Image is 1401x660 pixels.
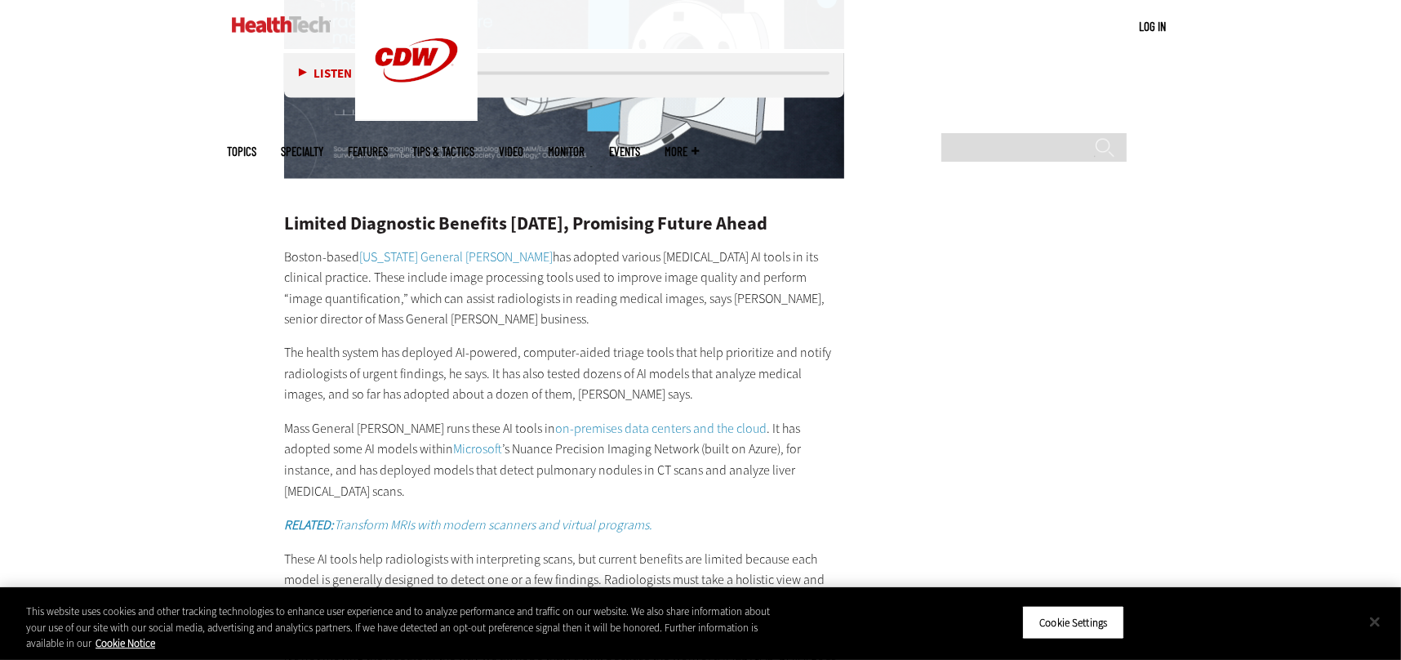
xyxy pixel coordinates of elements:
p: Boston-based has adopted various [MEDICAL_DATA] AI tools in its clinical practice. These include ... [284,247,844,330]
a: [US_STATE] General [PERSON_NAME] [359,248,553,265]
a: Microsoft [453,441,502,458]
button: Close [1357,604,1393,640]
a: RELATED:Transform MRIs with modern scanners and virtual programs. [284,517,652,534]
p: The health system has deployed AI-powered, computer-aided triage tools that help prioritize and n... [284,343,844,406]
h2: Limited Diagnostic Benefits [DATE], Promising Future Ahead [284,215,844,233]
a: Features [348,145,388,158]
strong: RELATED: [284,517,334,534]
span: Specialty [281,145,323,158]
button: Cookie Settings [1022,605,1124,640]
a: Log in [1139,19,1166,33]
span: Topics [227,145,256,158]
img: Home [232,16,331,33]
div: User menu [1139,18,1166,35]
em: Transform MRIs with modern scanners and virtual programs. [284,517,652,534]
a: Tips & Tactics [412,145,474,158]
div: This website uses cookies and other tracking technologies to enhance user experience and to analy... [26,604,771,652]
p: These AI tools help radiologists with interpreting scans, but current benefits are limited becaus... [284,550,844,613]
a: CDW [355,108,478,125]
p: Mass General [PERSON_NAME] runs these AI tools in . It has adopted some AI models within ’s Nuanc... [284,419,844,502]
a: on-premises data centers and the cloud [555,421,767,438]
a: MonITor [548,145,585,158]
a: More information about your privacy [96,636,155,650]
a: Video [499,145,523,158]
a: Events [609,145,640,158]
span: More [665,145,699,158]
